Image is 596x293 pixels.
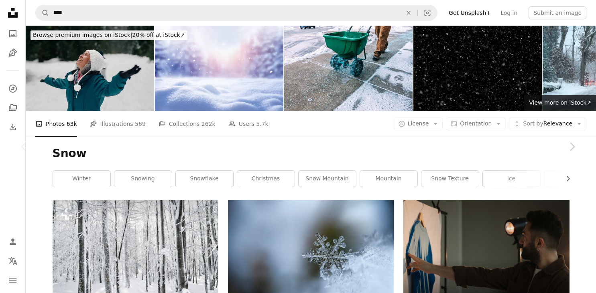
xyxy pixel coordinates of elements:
[26,26,192,45] a: Browse premium images on iStock|20% off at iStock↗
[155,26,283,111] img: Beautiful landscape with snow covered fir trees and snowdrifts.Merry Christmas and happy New Year...
[523,120,572,128] span: Relevance
[400,5,417,20] button: Clear
[53,171,110,187] a: winter
[418,5,437,20] button: Visual search
[33,32,132,38] span: Browse premium images on iStock |
[5,100,21,116] a: Collections
[256,119,268,128] span: 5.7k
[529,99,591,106] span: View more on iStock ↗
[201,119,216,128] span: 262k
[421,171,479,187] a: snow texture
[523,120,543,127] span: Sort by
[159,111,216,137] a: Collections 262k
[413,26,542,111] img: Falling snow overlay image
[228,111,269,137] a: Users 5.7k
[35,5,437,21] form: Find visuals sitewide
[483,171,540,187] a: ice
[446,117,506,130] button: Orientation
[53,251,218,259] a: Snow-covered trees in forest in winter. A copy space.
[509,117,586,130] button: Sort byRelevance
[237,171,295,187] a: christmas
[228,259,394,266] a: focused photo of a snow flake
[114,171,172,187] a: snowing
[524,95,596,111] a: View more on iStock↗
[5,272,21,288] button: Menu
[529,6,586,19] button: Submit an image
[284,26,413,111] img: Snow Removal Company or Maintenance Worker spreading Ice-Melting Calcium Chloride Salt on a Sidew...
[5,81,21,97] a: Explore
[5,253,21,269] button: Language
[36,5,49,20] button: Search Unsplash
[53,146,570,161] h1: Snow
[176,171,233,187] a: snowflake
[33,32,185,38] span: 20% off at iStock ↗
[444,6,496,19] a: Get Unsplash+
[460,120,492,127] span: Orientation
[299,171,356,187] a: snow mountain
[135,119,146,128] span: 569
[360,171,417,187] a: mountain
[5,26,21,42] a: Photos
[408,120,429,127] span: License
[394,117,443,130] button: License
[5,45,21,61] a: Illustrations
[5,234,21,250] a: Log in / Sign up
[26,26,154,111] img: Woman enjoys the snowfall at the mountain
[548,108,596,185] a: Next
[90,111,146,137] a: Illustrations 569
[496,6,522,19] a: Log in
